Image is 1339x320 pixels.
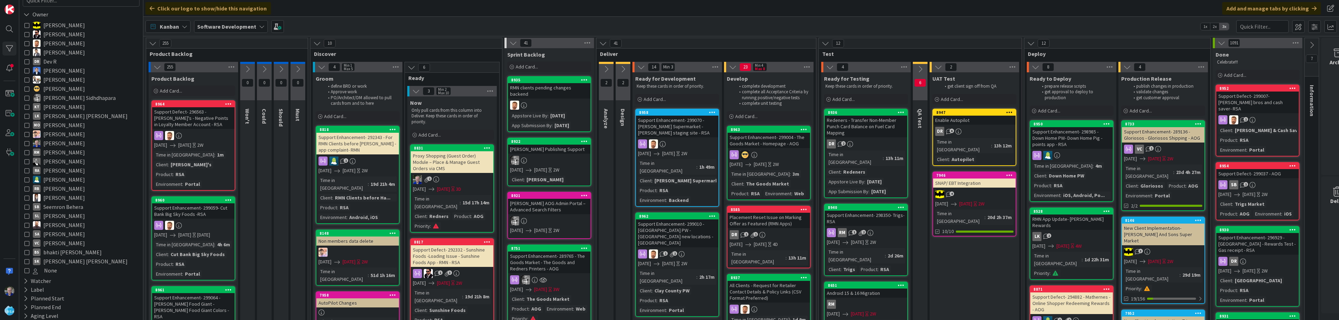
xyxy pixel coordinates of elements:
[840,168,842,176] span: :
[841,141,846,146] span: 2
[1216,92,1299,113] div: Support Defect- 299007- [PERSON_NAME] bros and cash saver- RSA
[868,188,869,195] span: :
[456,186,461,193] div: 3D
[1219,163,1299,168] div: 8954
[510,176,524,183] div: Client
[508,138,590,145] div: 8922
[949,155,950,163] span: :
[744,180,791,188] div: The Goods Market
[33,39,41,47] img: AS
[1216,85,1299,113] div: 8952Support Defect- 299007- [PERSON_NAME] bros and cash saver- RSA
[182,180,183,188] span: :
[1243,191,1255,198] span: [DATE]
[43,57,57,66] span: Dev R
[43,157,85,166] span: [PERSON_NAME]
[43,66,85,75] span: [PERSON_NAME]
[43,148,85,157] span: [PERSON_NAME]
[950,191,954,196] span: 4
[730,190,748,197] div: Product
[730,180,743,188] div: Client
[1030,121,1113,149] div: 8950Support Enhancement- 298985 - Down Home PW- Down Home Pig - points app - RSA
[154,141,167,149] span: [DATE]
[151,100,235,191] a: 8964Support Defect- 296563 - [PERSON_NAME]'s - Negative Points in Loyalty Member Account - RSAAS[...
[516,64,538,70] span: Add Card...
[869,188,888,195] div: [DATE]
[1030,121,1113,127] div: 8950
[1237,136,1238,144] span: :
[1032,182,1051,189] div: Product
[1186,182,1187,190] span: :
[1219,86,1299,91] div: 8952
[936,173,1016,178] div: 7946
[1051,182,1052,189] span: :
[33,58,41,65] div: DR
[740,150,750,159] img: JK
[24,111,138,121] button: Lk [PERSON_NAME] [PERSON_NAME]
[825,139,907,148] div: DR
[735,113,758,119] span: Add Card...
[1125,122,1204,126] div: 8733
[636,139,718,148] div: AS
[696,163,697,171] span: :
[508,83,590,99] div: RMN clients pending changes backend
[43,39,85,48] span: [PERSON_NAME]
[935,190,944,199] img: AC
[1030,120,1114,202] a: 8950Support Enhancement- 298985 - Down Home PW- Down Home Pig - points app - RSARDTime in [GEOGRA...
[1046,172,1047,180] span: :
[552,122,553,129] span: :
[410,144,494,233] a: 8831Proxy Shopping (Guest Order) Module – Place & Manage Guest Orders via CMSRT[DATE][DATE]3DTime...
[1244,117,1248,122] span: 1
[43,30,85,39] span: [PERSON_NAME]
[649,139,658,148] img: AS
[534,166,547,174] span: [DATE]
[743,180,744,188] span: :
[33,94,41,102] img: KS
[1153,192,1172,199] div: Portal
[525,176,565,183] div: [PERSON_NAME]
[864,178,865,186] span: :
[865,178,883,186] div: [DATE]
[43,175,85,184] span: [PERSON_NAME]
[324,113,346,119] span: Add Card...
[1138,182,1139,190] span: :
[316,133,399,154] div: Support Enhancement- 292343 - For RMN Clients before [PERSON_NAME] - app complaint- RMN
[43,121,85,130] span: [PERSON_NAME]
[1032,172,1046,180] div: Client
[827,188,868,195] div: App Submission By
[639,110,718,115] div: 8958
[43,111,128,121] span: [PERSON_NAME] [PERSON_NAME]
[1216,115,1299,124] div: AS
[511,139,590,144] div: 8922
[152,101,235,107] div: 8964
[155,102,235,107] div: 8964
[790,170,791,178] span: :
[1218,191,1231,198] span: [DATE]
[24,130,138,139] button: RS [PERSON_NAME]
[832,96,855,102] span: Add Card...
[992,142,1014,150] div: 13h 12m
[1030,151,1113,160] div: RD
[197,23,256,30] b: Software Development
[33,158,41,165] img: RA
[1152,192,1153,199] span: :
[1247,146,1266,154] div: Portal
[510,122,552,129] div: App Submission By
[411,145,493,173] div: 8831Proxy Shopping (Guest Order) Module – Place & Manage Guest Orders via CMS
[510,101,519,110] img: AS
[748,190,749,197] span: :
[414,146,493,151] div: 8831
[33,112,41,120] div: Lk
[43,139,85,148] span: [PERSON_NAME]
[1216,162,1299,220] a: 8954Support Defect- 299037 - AOGSB[DATE][DATE]2WClient:Trigs MarketProduct:AOGEnvironment:iOS
[24,139,138,148] button: RT [PERSON_NAME]
[511,78,590,82] div: 8935
[508,77,590,99] div: 8935RMN clients pending changes backend
[754,161,767,168] span: [DATE]
[653,177,725,184] div: [PERSON_NAME] Supermarket
[33,76,41,83] img: ES
[1232,126,1233,134] span: :
[24,184,138,193] button: RB [PERSON_NAME]
[369,180,397,188] div: 19d 21h 4m
[508,101,590,110] div: AS
[933,172,1016,188] div: 7946SNAP/ EBT Integration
